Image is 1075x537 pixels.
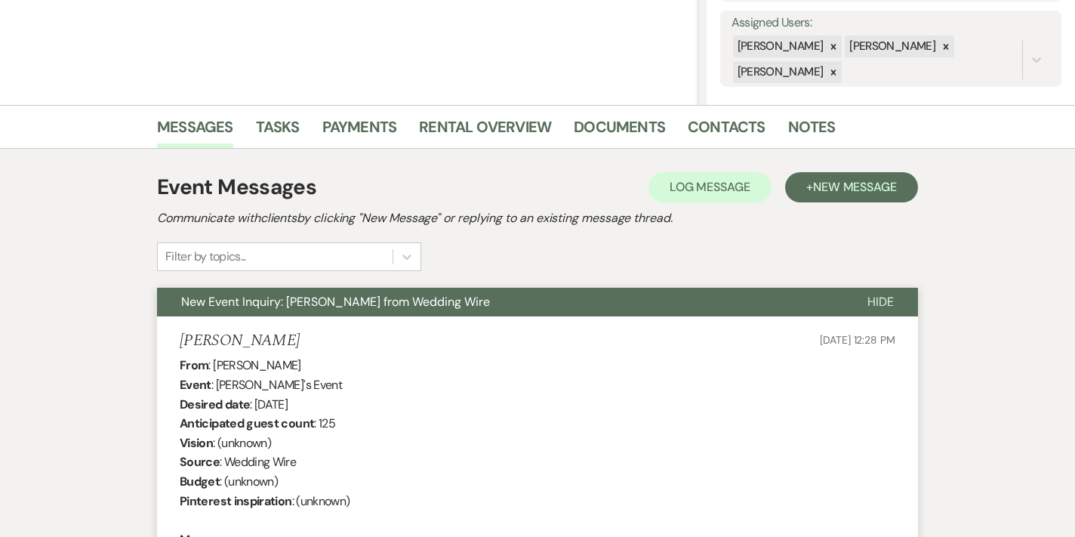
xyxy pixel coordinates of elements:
[419,115,551,148] a: Rental Overview
[688,115,765,148] a: Contacts
[670,179,750,195] span: Log Message
[845,35,938,57] div: [PERSON_NAME]
[180,397,250,412] b: Desired date
[180,474,220,489] b: Budget
[785,172,918,202] button: +New Message
[843,288,918,316] button: Hide
[157,171,316,203] h1: Event Messages
[813,179,897,195] span: New Message
[733,35,826,57] div: [PERSON_NAME]
[732,12,1050,34] label: Assigned Users:
[181,294,490,310] span: New Event Inquiry: [PERSON_NAME] from Wedding Wire
[157,115,233,148] a: Messages
[256,115,300,148] a: Tasks
[165,248,246,266] div: Filter by topics...
[180,415,314,431] b: Anticipated guest count
[180,493,292,509] b: Pinterest inspiration
[180,357,208,373] b: From
[157,209,918,227] h2: Communicate with clients by clicking "New Message" or replying to an existing message thread.
[648,172,772,202] button: Log Message
[180,332,300,350] h5: [PERSON_NAME]
[180,454,220,470] b: Source
[574,115,665,148] a: Documents
[157,288,843,316] button: New Event Inquiry: [PERSON_NAME] from Wedding Wire
[180,435,213,451] b: Vision
[820,333,895,347] span: [DATE] 12:28 PM
[788,115,836,148] a: Notes
[733,61,826,83] div: [PERSON_NAME]
[867,294,894,310] span: Hide
[322,115,397,148] a: Payments
[180,377,211,393] b: Event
